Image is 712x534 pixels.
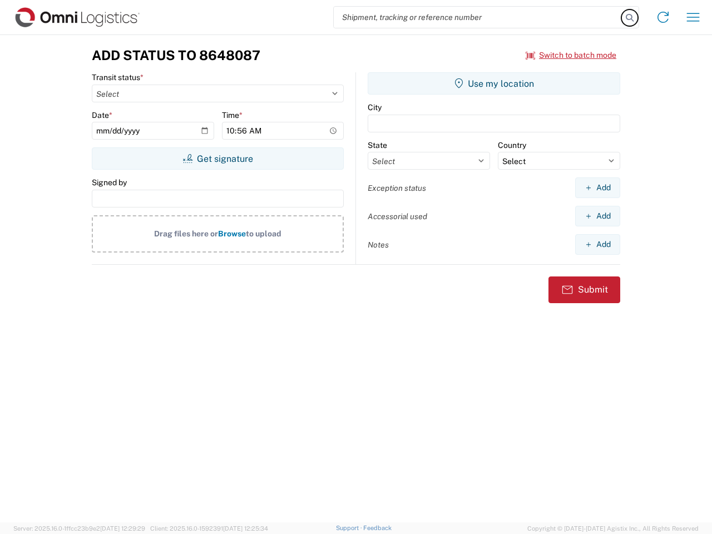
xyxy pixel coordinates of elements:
[334,7,622,28] input: Shipment, tracking or reference number
[13,525,145,532] span: Server: 2025.16.0-1ffcc23b9e2
[368,183,426,193] label: Exception status
[527,523,699,533] span: Copyright © [DATE]-[DATE] Agistix Inc., All Rights Reserved
[154,229,218,238] span: Drag files here or
[575,234,620,255] button: Add
[336,525,364,531] a: Support
[92,72,144,82] label: Transit status
[222,110,243,120] label: Time
[223,525,268,532] span: [DATE] 12:25:34
[368,240,389,250] label: Notes
[218,229,246,238] span: Browse
[92,147,344,170] button: Get signature
[526,46,616,65] button: Switch to batch mode
[100,525,145,532] span: [DATE] 12:29:29
[575,206,620,226] button: Add
[150,525,268,532] span: Client: 2025.16.0-1592391
[363,525,392,531] a: Feedback
[368,72,620,95] button: Use my location
[368,102,382,112] label: City
[92,177,127,187] label: Signed by
[368,211,427,221] label: Accessorial used
[92,47,260,63] h3: Add Status to 8648087
[548,276,620,303] button: Submit
[246,229,281,238] span: to upload
[368,140,387,150] label: State
[498,140,526,150] label: Country
[575,177,620,198] button: Add
[92,110,112,120] label: Date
